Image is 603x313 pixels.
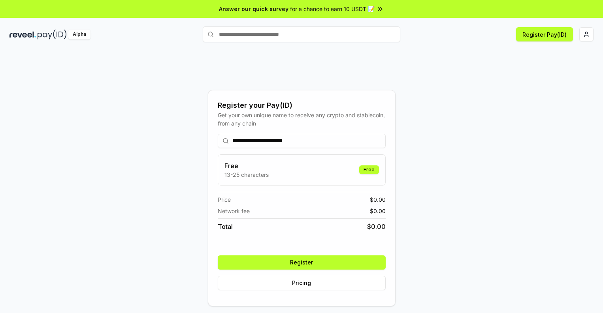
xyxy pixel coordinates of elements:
[218,207,250,215] span: Network fee
[218,195,231,204] span: Price
[218,222,233,231] span: Total
[218,255,386,270] button: Register
[516,27,573,41] button: Register Pay(ID)
[224,161,269,171] h3: Free
[290,5,375,13] span: for a chance to earn 10 USDT 📝
[370,207,386,215] span: $ 0.00
[219,5,288,13] span: Answer our quick survey
[224,171,269,179] p: 13-25 characters
[218,276,386,290] button: Pricing
[359,165,379,174] div: Free
[38,30,67,39] img: pay_id
[367,222,386,231] span: $ 0.00
[68,30,90,39] div: Alpha
[218,111,386,127] div: Get your own unique name to receive any crypto and stablecoin, from any chain
[370,195,386,204] span: $ 0.00
[9,30,36,39] img: reveel_dark
[218,100,386,111] div: Register your Pay(ID)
